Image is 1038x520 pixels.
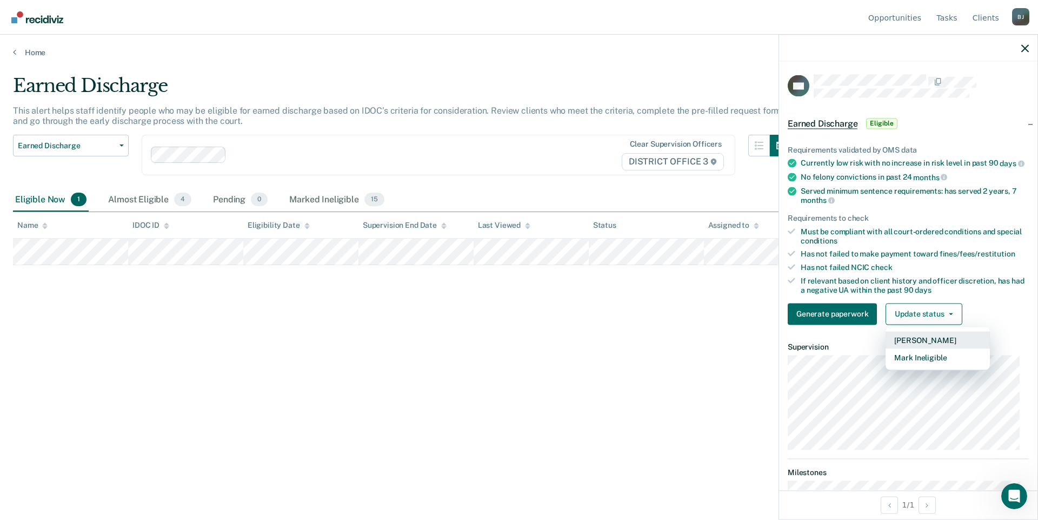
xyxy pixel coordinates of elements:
[788,303,881,325] a: Navigate to form link
[788,303,877,325] button: Generate paperwork
[1012,8,1029,25] button: Profile dropdown button
[919,496,936,514] button: Next Opportunity
[18,141,115,150] span: Earned Discharge
[106,188,194,212] div: Almost Eligible
[174,193,191,207] span: 4
[364,193,384,207] span: 15
[478,221,530,230] div: Last Viewed
[801,227,1029,245] div: Must be compliant with all court-ordered conditions and special
[788,118,857,129] span: Earned Discharge
[788,468,1029,477] dt: Milestones
[17,221,48,230] div: Name
[1001,483,1027,509] iframe: Intercom live chat
[886,348,990,366] button: Mark Ineligible
[708,221,759,230] div: Assigned to
[866,118,897,129] span: Eligible
[801,186,1029,205] div: Served minimum sentence requirements: has served 2 years, 7
[248,221,310,230] div: Eligibility Date
[915,285,931,294] span: days
[801,276,1029,294] div: If relevant based on client history and officer discretion, has had a negative UA within the past 90
[940,249,1015,258] span: fines/fees/restitution
[788,342,1029,351] dt: Supervision
[801,196,835,205] span: months
[13,188,89,212] div: Eligible Now
[886,331,990,348] button: [PERSON_NAME]
[287,188,386,212] div: Marked Ineligible
[211,188,270,212] div: Pending
[1012,8,1029,25] div: B J
[871,263,892,272] span: check
[1000,159,1024,168] span: days
[593,221,616,230] div: Status
[71,193,86,207] span: 1
[788,145,1029,154] div: Requirements validated by OMS data
[881,496,898,514] button: Previous Opportunity
[801,236,837,245] span: conditions
[132,221,169,230] div: IDOC ID
[11,11,63,23] img: Recidiviz
[801,249,1029,259] div: Has not failed to make payment toward
[13,48,1025,57] a: Home
[788,213,1029,222] div: Requirements to check
[913,173,947,181] span: months
[801,263,1029,272] div: Has not failed NCIC
[886,303,962,325] button: Update status
[622,153,724,170] span: DISTRICT OFFICE 3
[886,327,990,370] div: Dropdown Menu
[363,221,447,230] div: Supervision End Date
[779,106,1037,141] div: Earned DischargeEligible
[801,172,1029,182] div: No felony convictions in past 24
[13,75,791,106] div: Earned Discharge
[801,159,1029,168] div: Currently low risk with no increase in risk level in past 90
[13,106,783,126] p: This alert helps staff identify people who may be eligible for earned discharge based on IDOC’s c...
[779,490,1037,519] div: 1 / 1
[630,140,722,149] div: Clear supervision officers
[251,193,268,207] span: 0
